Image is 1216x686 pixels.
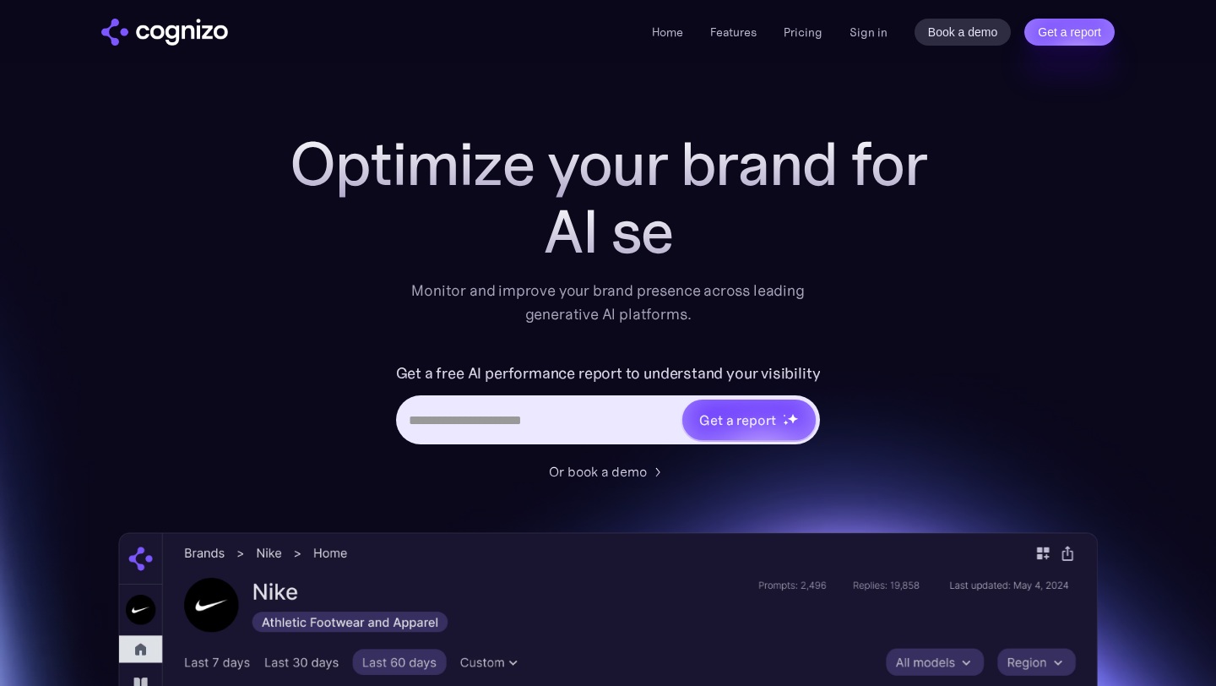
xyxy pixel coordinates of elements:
[787,413,798,424] img: star
[1024,19,1115,46] a: Get a report
[710,24,757,40] a: Features
[396,360,821,387] label: Get a free AI performance report to understand your visibility
[400,279,816,326] div: Monitor and improve your brand presence across leading generative AI platforms.
[699,410,775,430] div: Get a report
[270,198,946,265] div: AI se
[396,360,821,453] form: Hero URL Input Form
[652,24,683,40] a: Home
[915,19,1012,46] a: Book a demo
[270,130,946,198] h1: Optimize your brand for
[549,461,667,482] a: Or book a demo
[549,461,647,482] div: Or book a demo
[101,19,228,46] a: home
[101,19,228,46] img: cognizo logo
[850,22,888,42] a: Sign in
[681,398,817,442] a: Get a reportstarstarstar
[784,24,822,40] a: Pricing
[783,414,785,416] img: star
[783,420,789,426] img: star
